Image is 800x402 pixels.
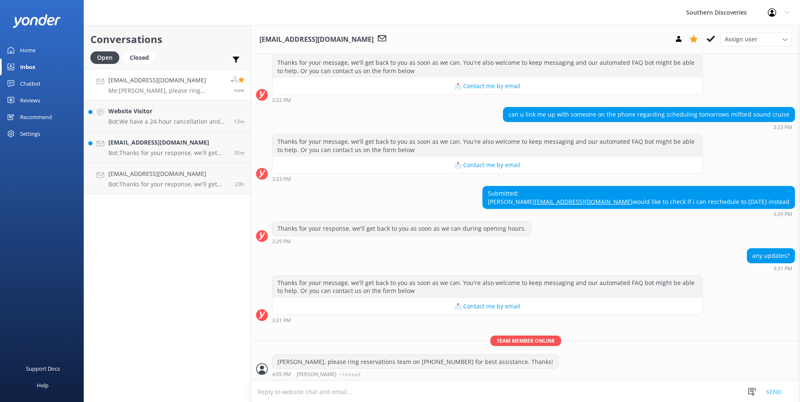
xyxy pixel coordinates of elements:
[108,76,224,85] h4: [EMAIL_ADDRESS][DOMAIN_NAME]
[503,124,795,130] div: Sep 06 2025 03:23pm (UTC +12:00) Pacific/Auckland
[235,181,244,188] span: Sep 05 2025 04:41pm (UTC +12:00) Pacific/Auckland
[483,186,795,209] div: Submitted: [PERSON_NAME] would like to check if i can reschedule to [DATE] instead
[725,35,757,44] span: Assign user
[272,177,291,182] strong: 3:23 PM
[272,317,703,323] div: Sep 06 2025 03:31pm (UTC +12:00) Pacific/Auckland
[20,42,36,59] div: Home
[272,135,703,157] div: Thanks for your message, we'll get back to you as soon as we can. You're also welcome to keep mes...
[490,336,561,346] span: Team member online
[272,318,291,323] strong: 3:31 PM
[272,355,558,369] div: [PERSON_NAME], please ring reservations team on [PHONE_NUMBER] for best assistance. Thanks!
[108,138,228,147] h4: [EMAIL_ADDRESS][DOMAIN_NAME]
[108,107,228,116] h4: Website Visitor
[108,87,224,94] p: Me: [PERSON_NAME], please ring reservations team on [PHONE_NUMBER] for best assistance. Thanks!
[272,239,291,244] strong: 3:29 PM
[20,109,52,125] div: Recommend
[272,56,703,78] div: Thanks for your message, we'll get back to you as soon as we can. You're also welcome to keep mes...
[20,92,40,109] div: Reviews
[13,14,61,28] img: yonder-white-logo.png
[272,276,703,298] div: Thanks for your message, we'll get back to you as soon as we can. You're also welcome to keep mes...
[272,98,291,103] strong: 3:22 PM
[272,176,703,182] div: Sep 06 2025 03:23pm (UTC +12:00) Pacific/Auckland
[234,87,244,94] span: Sep 06 2025 04:05pm (UTC +12:00) Pacific/Auckland
[747,249,795,263] div: any updates?
[37,377,49,394] div: Help
[20,125,40,142] div: Settings
[272,298,703,315] button: 📩 Contact me by email
[234,118,244,125] span: Sep 06 2025 03:52pm (UTC +12:00) Pacific/Auckland
[272,157,703,173] button: 📩 Contact me by email
[259,34,374,45] h3: [EMAIL_ADDRESS][DOMAIN_NAME]
[123,51,155,64] div: Closed
[90,51,119,64] div: Open
[123,53,159,62] a: Closed
[84,100,251,132] a: Website VisitorBot:We have a 24-hour cancellation and amendment policy. If you notify us more tha...
[108,118,228,125] p: Bot: We have a 24-hour cancellation and amendment policy. If you notify us more than 24 hours bef...
[108,149,228,157] p: Bot: Thanks for your response, we'll get back to you as soon as we can during opening hours.
[234,149,244,156] span: Sep 06 2025 03:30pm (UTC +12:00) Pacific/Auckland
[482,211,795,217] div: Sep 06 2025 03:29pm (UTC +12:00) Pacific/Auckland
[20,75,41,92] div: Chatbot
[26,360,60,377] div: Support Docs
[90,31,244,47] h2: Conversations
[272,238,531,244] div: Sep 06 2025 03:29pm (UTC +12:00) Pacific/Auckland
[20,59,36,75] div: Inbox
[773,266,792,271] strong: 3:31 PM
[272,97,703,103] div: Sep 06 2025 03:22pm (UTC +12:00) Pacific/Auckland
[747,265,795,271] div: Sep 06 2025 03:31pm (UTC +12:00) Pacific/Auckland
[272,78,703,94] button: 📩 Contact me by email
[503,107,795,122] div: can u link me up with someone on the phone regarding scheduling tomorrows milford sound cruise
[773,212,792,217] strong: 3:29 PM
[84,163,251,194] a: [EMAIL_ADDRESS][DOMAIN_NAME]Bot:Thanks for your response, we'll get back to you as soon as we can...
[108,181,229,188] p: Bot: Thanks for your response, we'll get back to you as soon as we can during opening hours.
[84,69,251,100] a: [EMAIL_ADDRESS][DOMAIN_NAME]Me:[PERSON_NAME], please ring reservations team on [PHONE_NUMBER] for...
[339,372,360,377] span: • Unread
[272,371,559,377] div: Sep 06 2025 04:05pm (UTC +12:00) Pacific/Auckland
[773,125,792,130] strong: 3:23 PM
[90,53,123,62] a: Open
[272,221,531,236] div: Thanks for your response, we'll get back to you as soon as we can during opening hours.
[297,372,336,377] span: [PERSON_NAME]
[535,198,633,206] a: [EMAIL_ADDRESS][DOMAIN_NAME]
[84,132,251,163] a: [EMAIL_ADDRESS][DOMAIN_NAME]Bot:Thanks for your response, we'll get back to you as soon as we can...
[108,169,229,178] h4: [EMAIL_ADDRESS][DOMAIN_NAME]
[272,372,291,377] strong: 4:05 PM
[721,33,792,46] div: Assign User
